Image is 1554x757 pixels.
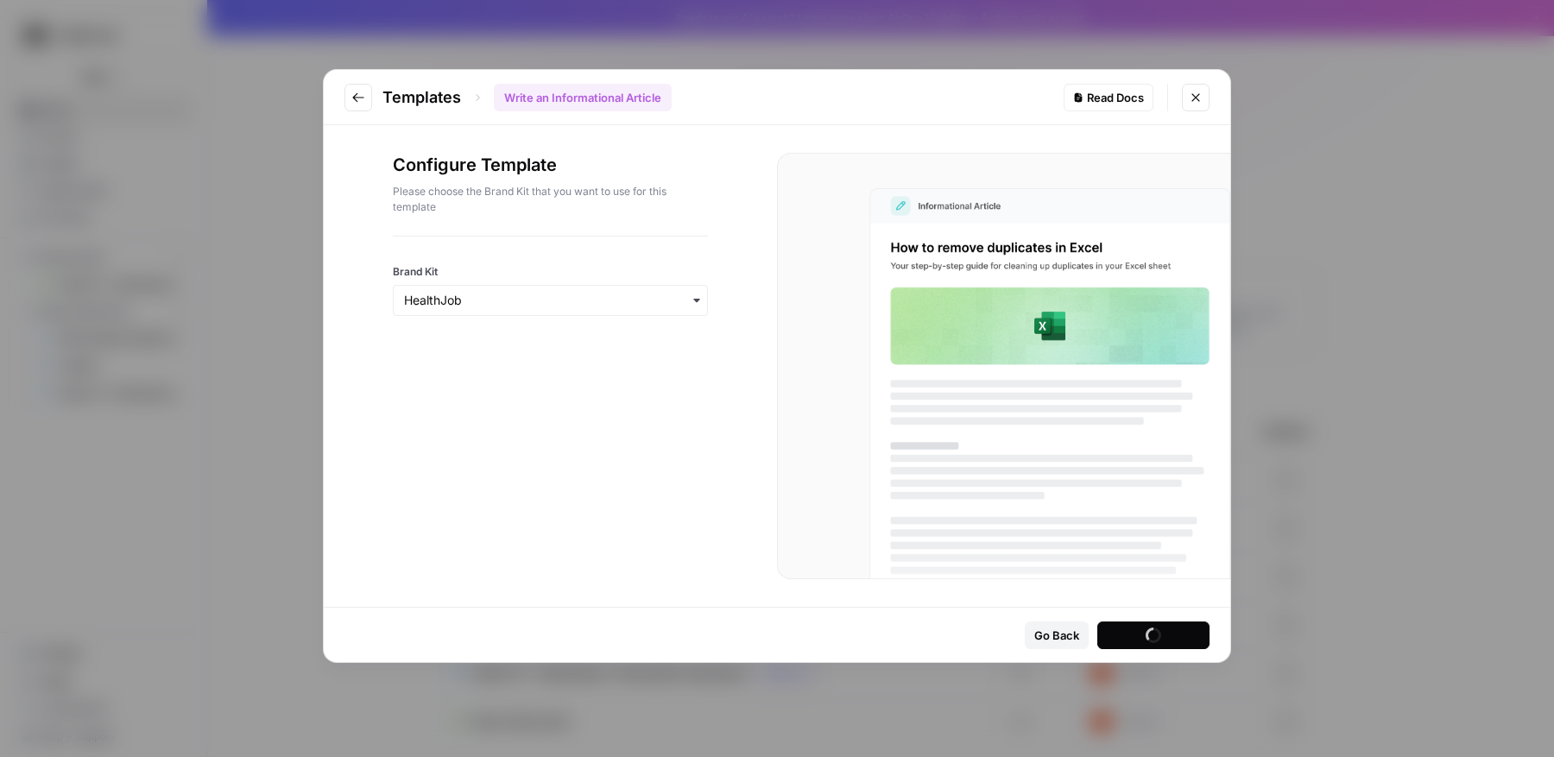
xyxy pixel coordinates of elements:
[1034,627,1079,644] div: Go Back
[1182,84,1210,111] button: Close modal
[1025,621,1089,649] button: Go Back
[344,84,372,111] button: Go to previous step
[393,184,708,215] p: Please choose the Brand Kit that you want to use for this template
[393,153,708,236] div: Configure Template
[1064,84,1153,111] a: Read Docs
[382,84,672,111] div: Templates
[404,292,697,309] input: HealthJob
[393,264,708,280] label: Brand Kit
[1073,89,1144,106] div: Read Docs
[494,84,672,111] div: Write an Informational Article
